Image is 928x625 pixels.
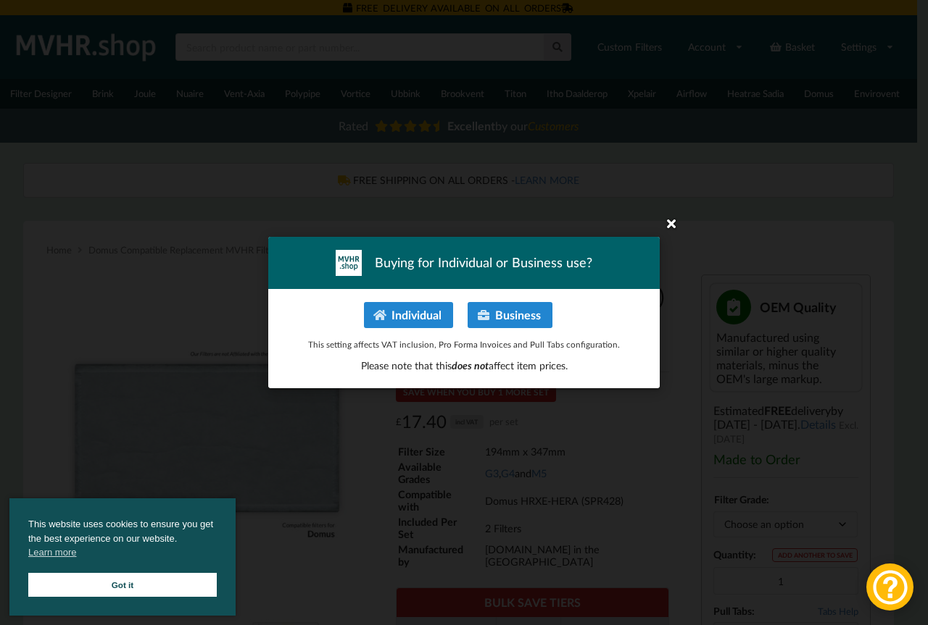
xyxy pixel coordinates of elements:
[283,358,645,373] p: Please note that this affect item prices.
[28,545,76,560] a: cookies - Learn more
[336,250,362,276] img: mvhr-inverted.png
[9,498,236,616] div: cookieconsent
[375,253,592,272] span: Buying for Individual or Business use?
[364,302,453,328] button: Individual
[452,359,489,372] span: does not
[28,573,217,597] a: Got it cookie
[468,302,552,328] button: Business
[283,338,645,351] p: This setting affects VAT inclusion, Pro Forma Invoices and Pull Tabs configuration.
[28,517,217,563] span: This website uses cookies to ensure you get the best experience on our website.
